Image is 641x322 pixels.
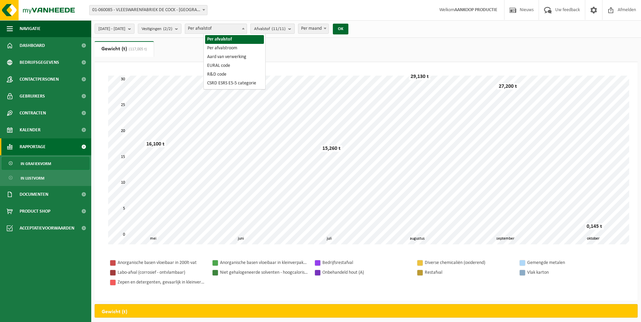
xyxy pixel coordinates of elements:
span: Dashboard [20,37,45,54]
count: (2/2) [163,27,172,31]
span: Rapportage [20,138,46,155]
div: 0,145 t [585,223,604,230]
span: [DATE] - [DATE] [98,24,125,34]
li: Per afvalstof [205,35,264,44]
div: 29,130 t [409,73,430,80]
span: Gebruikers [20,88,45,105]
div: Anorganische basen vloeibaar in kleinverpakking [220,259,308,267]
div: Vlak karton [527,268,615,277]
span: Per afvalstof [185,24,247,33]
div: Anorganische basen vloeibaar in 200lt-vat [118,259,205,267]
div: Onbehandeld hout (A) [322,268,410,277]
count: (11/11) [272,27,286,31]
span: Kalender [20,122,41,138]
span: Bedrijfsgegevens [20,54,59,71]
button: Vestigingen(2/2) [138,24,181,34]
button: [DATE] - [DATE] [95,24,134,34]
div: Zepen en detergenten, gevaarlijk in kleinverpakking [118,278,205,287]
button: Afvalstof(11/11) [250,24,295,34]
span: Per maand [298,24,328,33]
span: Navigatie [20,20,41,37]
span: Documenten [20,186,48,203]
li: R&D code [205,70,264,79]
span: 01-060085 - VLEESWARENFABRIEK DE COCK - SINT-NIKLAAS [89,5,207,15]
span: Per maand [298,24,329,34]
button: OK [333,24,348,34]
strong: AANKOOP PRODUCTIE [454,7,497,12]
li: Per afvalstroom [205,44,264,53]
span: Contracten [20,105,46,122]
span: Vestigingen [142,24,172,34]
div: 27,200 t [497,83,519,90]
h2: Gewicht (t) [95,304,134,319]
div: 15,260 t [321,145,342,152]
a: In grafiekvorm [2,157,90,170]
span: Product Shop [20,203,50,220]
div: Bedrijfsrestafval [322,259,410,267]
li: CSRD ESRS E5-5 categorie [205,79,264,88]
a: Gewicht (t) [95,41,154,57]
li: EURAL code [205,61,264,70]
div: Diverse chemicaliën (oxiderend) [425,259,513,267]
span: In lijstvorm [21,172,44,185]
span: Per afvalstof [185,24,247,34]
div: Niet gehalogeneerde solventen - hoogcalorisch in kleinverpakking [220,268,308,277]
span: Afvalstof [254,24,286,34]
div: Labo-afval (corrosief - ontvlambaar) [118,268,205,277]
li: Aard van verwerking [205,53,264,61]
div: 16,100 t [145,141,166,147]
div: Restafval [425,268,513,277]
span: Contactpersonen [20,71,59,88]
span: In grafiekvorm [21,157,51,170]
span: (117,005 t) [127,47,147,51]
a: In lijstvorm [2,171,90,184]
div: Gemengde metalen [527,259,615,267]
span: 01-060085 - VLEESWARENFABRIEK DE COCK - SINT-NIKLAAS [90,5,207,15]
span: Acceptatievoorwaarden [20,220,74,237]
